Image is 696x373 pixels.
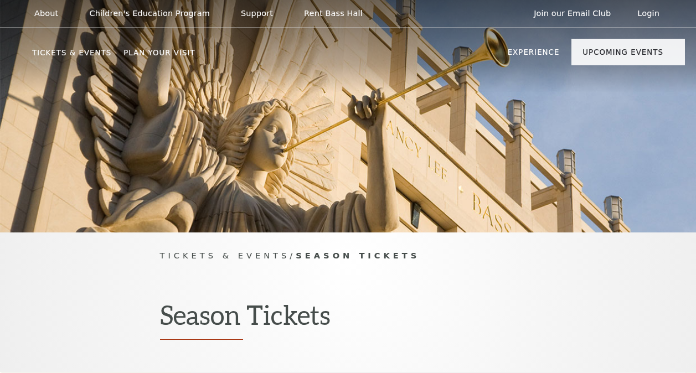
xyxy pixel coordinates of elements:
p: / [160,249,537,263]
p: About [34,9,58,18]
p: Rent Bass Hall [304,9,363,18]
p: Upcoming Events [582,49,663,62]
p: Experience [508,49,560,62]
p: Support [241,9,273,18]
p: Children's Education Program [89,9,210,18]
p: Plan Your Visit [123,49,195,63]
span: Season Tickets [296,251,420,260]
p: Tickets & Events [32,49,111,63]
h1: Season Tickets [160,299,537,340]
span: Tickets & Events [160,251,290,260]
